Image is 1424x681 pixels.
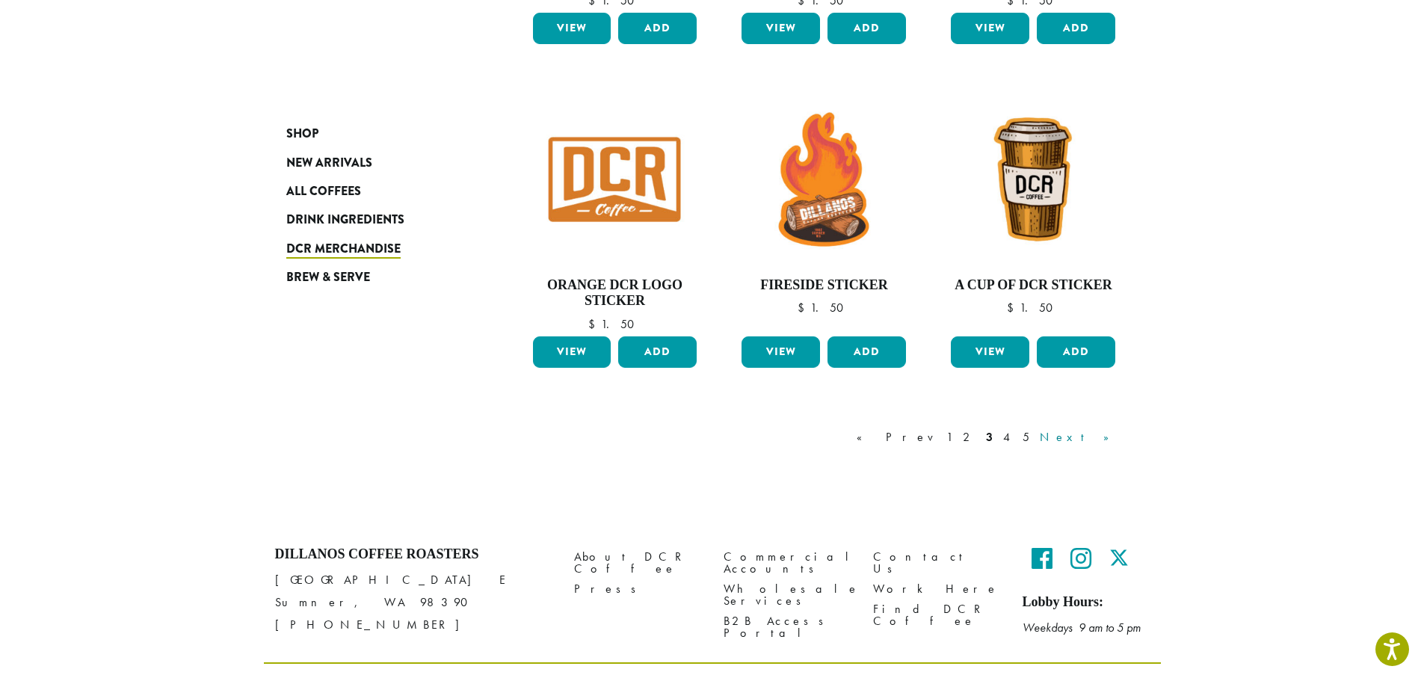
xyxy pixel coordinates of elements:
a: Find DCR Coffee [873,599,1000,631]
a: Shop [286,120,466,148]
a: « Prev [854,428,939,446]
a: All Coffees [286,177,466,206]
a: Drink Ingredients [286,206,466,234]
a: View [951,13,1029,44]
a: View [533,13,611,44]
button: Add [618,336,697,368]
span: Drink Ingredients [286,211,404,229]
h4: Dillanos Coffee Roasters [275,546,552,563]
a: A Cup of DCR Sticker $1.50 [947,93,1119,330]
h5: Lobby Hours: [1023,594,1150,611]
button: Add [1037,13,1115,44]
a: Wholesale Services [724,579,851,611]
span: All Coffees [286,182,361,201]
button: Add [618,13,697,44]
button: Add [1037,336,1115,368]
button: Add [827,13,906,44]
h4: Orange DCR Logo Sticker [529,277,701,309]
button: Add [827,336,906,368]
bdi: 1.50 [798,300,851,315]
a: Brew & Serve [286,263,466,292]
img: A-Cup-of-DCR-Sticker-300x300.jpg [947,93,1119,265]
bdi: 1.50 [588,316,641,332]
a: View [533,336,611,368]
span: DCR Merchandise [286,240,401,259]
a: Press [574,579,701,599]
a: 1 [943,428,955,446]
a: DCR Merchandise [286,235,466,263]
a: New Arrivals [286,148,466,176]
a: Next » [1037,428,1123,446]
a: Fireside Sticker $1.50 [738,93,910,330]
a: Work Here [873,579,1000,599]
a: View [742,13,820,44]
span: Shop [286,125,318,144]
h4: A Cup of DCR Sticker [947,277,1119,294]
a: Contact Us [873,546,1000,579]
a: About DCR Coffee [574,546,701,579]
span: New Arrivals [286,154,372,173]
span: Brew & Serve [286,268,370,287]
a: 4 [1000,428,1015,446]
a: Orange DCR Logo Sticker $1.50 [529,93,701,330]
a: Commercial Accounts [724,546,851,579]
a: 5 [1020,428,1032,446]
img: Fireside-Sticker-300x300.jpg [738,93,910,265]
em: Weekdays 9 am to 5 pm [1023,620,1141,635]
span: $ [1007,300,1020,315]
img: Orange-DCR-Logo-Sticker-300x300.jpg [528,93,700,265]
span: $ [588,316,601,332]
p: [GEOGRAPHIC_DATA] E Sumner, WA 98390 [PHONE_NUMBER] [275,569,552,636]
bdi: 1.50 [1007,300,1060,315]
span: $ [798,300,810,315]
a: View [951,336,1029,368]
h4: Fireside Sticker [738,277,910,294]
a: B2B Access Portal [724,611,851,643]
a: 2 [960,428,978,446]
a: View [742,336,820,368]
a: 3 [983,428,996,446]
